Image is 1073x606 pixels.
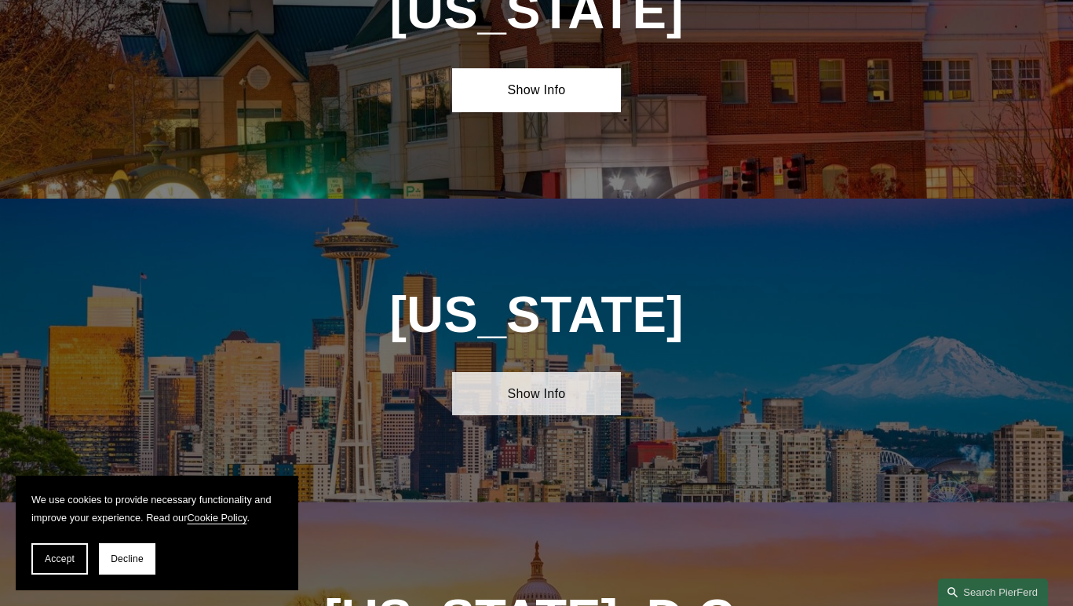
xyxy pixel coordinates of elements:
[938,579,1048,606] a: Search this site
[16,476,298,590] section: Cookie banner
[99,543,155,575] button: Decline
[45,553,75,564] span: Accept
[111,553,144,564] span: Decline
[187,512,246,524] a: Cookie Policy
[452,68,620,111] a: Show Info
[31,543,88,575] button: Accept
[368,286,704,345] h1: [US_STATE]
[452,372,620,415] a: Show Info
[31,491,283,528] p: We use cookies to provide necessary functionality and improve your experience. Read our .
